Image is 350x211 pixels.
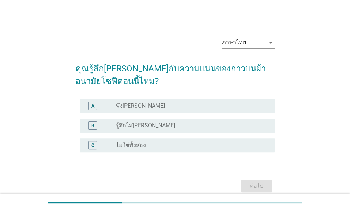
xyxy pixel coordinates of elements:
div: ภาษาไทย [222,39,246,46]
div: B [91,122,94,129]
label: ไม่ใช่ทั้งสอง [116,142,146,149]
i: arrow_drop_down [266,38,275,47]
label: พึง[PERSON_NAME] [116,102,165,109]
div: A [91,102,94,109]
label: รู้สึกไม่[PERSON_NAME] [116,122,175,129]
h2: คุณรู้สึก[PERSON_NAME]กับความแน่นของกาวบนผ้าอนามัยโซฟีตอนนี้ไหม? [75,55,275,88]
div: C [91,141,94,149]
